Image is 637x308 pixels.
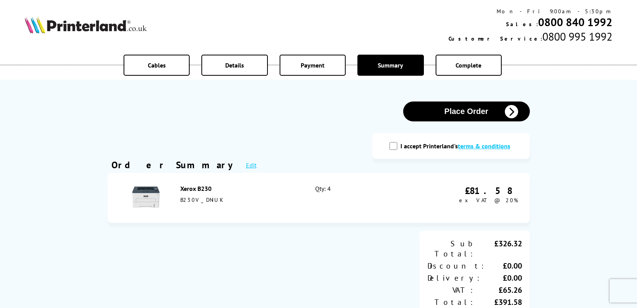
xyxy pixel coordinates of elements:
a: modal_tc [458,142,510,150]
div: Discount: [427,261,486,271]
a: Edit [246,161,257,169]
div: £0.00 [486,261,522,271]
span: Summary [378,61,403,69]
div: Delivery: [427,273,481,283]
div: Mon - Fri 9:00am - 5:30pm [449,8,612,15]
div: B230V_DNIUK [180,196,298,203]
span: Cables [148,61,166,69]
span: 0800 995 1992 [542,29,612,44]
label: I accept Printerland's [400,142,514,150]
div: Order Summary [111,159,238,171]
span: Details [225,61,244,69]
div: £0.00 [481,273,522,283]
span: Complete [456,61,481,69]
img: Printerland Logo [25,16,147,34]
div: Total: [427,297,475,307]
button: Place Order [403,101,530,121]
span: Customer Service: [449,35,542,42]
div: £326.32 [475,239,522,259]
div: Sub Total: [427,239,475,259]
div: £81.58 [459,185,518,197]
div: VAT: [427,285,475,295]
div: £65.26 [475,285,522,295]
a: 0800 840 1992 [538,15,612,29]
span: Payment [301,61,325,69]
div: Qty: 4 [315,185,396,211]
div: Xerox B230 [180,185,298,192]
div: £391.58 [475,297,522,307]
span: Sales: [506,21,538,28]
span: ex VAT @ 20% [459,197,518,204]
img: Xerox B230 [132,183,160,211]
